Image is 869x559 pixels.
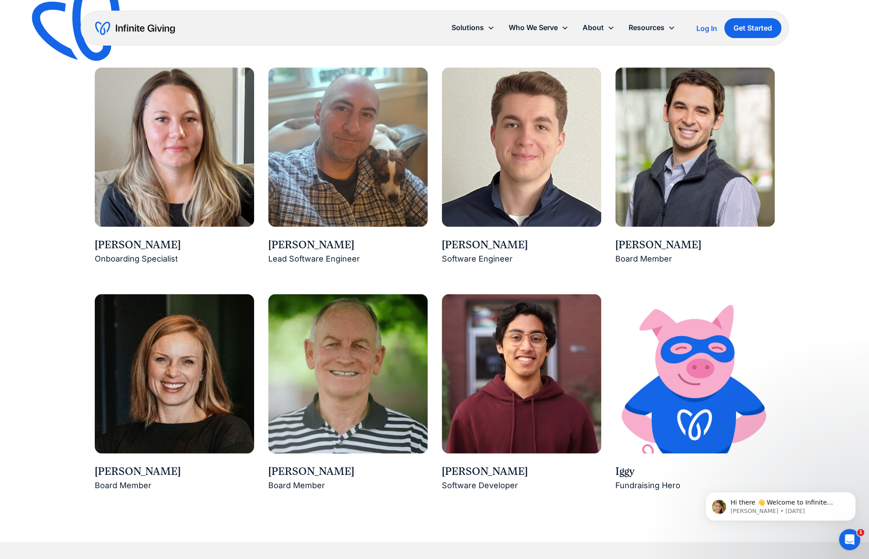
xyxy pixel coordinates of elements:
[629,22,664,34] div: Resources
[696,25,717,32] div: Log In
[95,21,175,35] a: home
[442,478,601,492] div: Software Developer
[452,22,484,34] div: Solutions
[615,478,775,492] div: Fundraising Hero
[696,23,717,34] a: Log In
[502,18,575,37] div: Who We Serve
[95,237,254,252] div: [PERSON_NAME]
[442,252,601,266] div: Software Engineer
[268,237,428,252] div: [PERSON_NAME]
[442,237,601,252] div: [PERSON_NAME]
[268,464,428,479] div: [PERSON_NAME]
[444,18,502,37] div: Solutions
[583,22,604,34] div: About
[692,473,869,535] iframe: Intercom notifications message
[268,478,428,492] div: Board Member
[622,18,682,37] div: Resources
[95,252,254,266] div: Onboarding Specialist
[95,464,254,479] div: [PERSON_NAME]
[509,22,558,34] div: Who We Serve
[724,18,781,38] a: Get Started
[575,18,622,37] div: About
[615,237,775,252] div: [PERSON_NAME]
[615,464,775,479] div: Iggy
[857,529,864,536] span: 1
[442,464,601,479] div: [PERSON_NAME]
[95,478,254,492] div: Board Member
[268,252,428,266] div: Lead Software Engineer
[615,252,775,266] div: Board Member
[839,529,860,550] iframe: Intercom live chat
